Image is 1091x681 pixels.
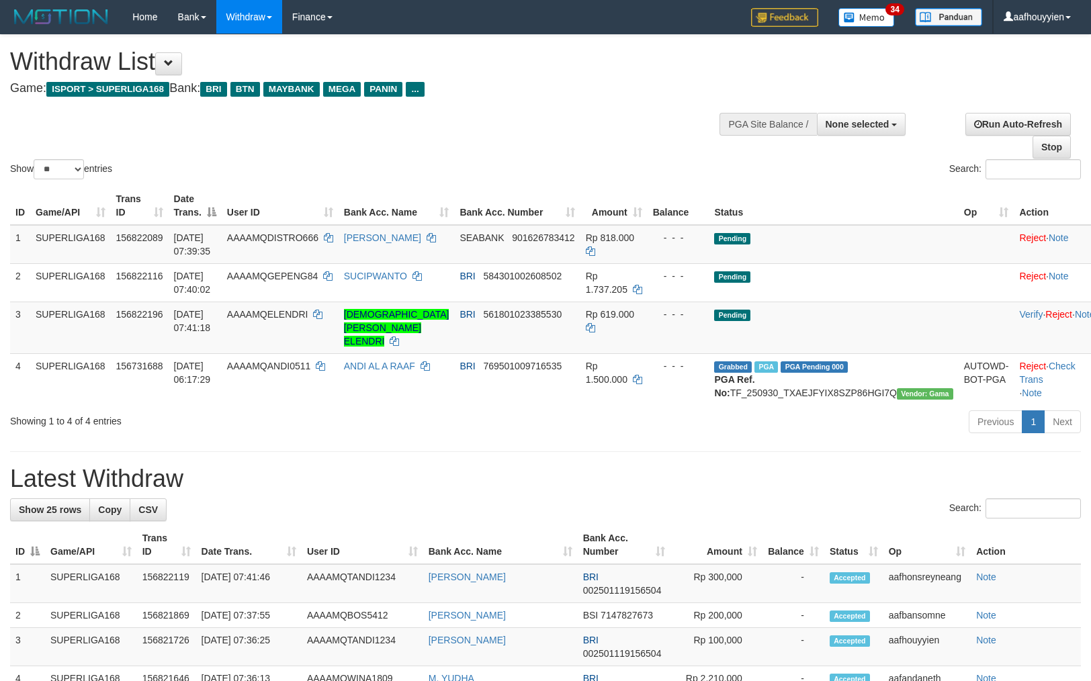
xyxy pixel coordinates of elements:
th: User ID: activate to sort column ascending [222,187,339,225]
div: - - - [653,359,704,373]
td: AAAAMQTANDI1234 [302,628,423,666]
span: AAAAMQGEPENG84 [227,271,318,281]
a: Reject [1019,271,1046,281]
td: SUPERLIGA168 [45,628,137,666]
span: Rp 1.737.205 [586,271,627,295]
td: AUTOWD-BOT-PGA [959,353,1014,405]
td: 1 [10,564,45,603]
span: 156731688 [116,361,163,371]
th: Action [971,526,1081,564]
a: ANDI AL A RAAF [344,361,415,371]
th: Op: activate to sort column ascending [883,526,971,564]
th: Balance: activate to sort column ascending [762,526,824,564]
a: [PERSON_NAME] [344,232,421,243]
td: 2 [10,263,30,302]
a: SUCIPWANTO [344,271,407,281]
a: Stop [1033,136,1071,158]
td: AAAAMQBOS5412 [302,603,423,628]
span: BSI [583,610,599,621]
span: Rp 619.000 [586,309,634,320]
td: SUPERLIGA168 [30,263,111,302]
h4: Game: Bank: [10,82,714,95]
div: Showing 1 to 4 of 4 entries [10,409,445,428]
td: - [762,628,824,666]
th: Bank Acc. Number: activate to sort column ascending [454,187,580,225]
a: Note [1049,232,1069,243]
a: Check Trans [1019,361,1075,385]
span: [DATE] 07:41:18 [174,309,211,333]
td: 2 [10,603,45,628]
td: 3 [10,628,45,666]
th: Trans ID: activate to sort column ascending [111,187,169,225]
td: 3 [10,302,30,353]
a: [PERSON_NAME] [429,635,506,645]
td: [DATE] 07:37:55 [196,603,302,628]
span: Copy 7147827673 to clipboard [601,610,653,621]
a: Show 25 rows [10,498,90,521]
td: Rp 200,000 [670,603,762,628]
span: MAYBANK [263,82,320,97]
div: - - - [653,308,704,321]
td: - [762,603,824,628]
td: SUPERLIGA168 [45,603,137,628]
td: SUPERLIGA168 [30,302,111,353]
td: aafhonsreyneang [883,564,971,603]
span: ISPORT > SUPERLIGA168 [46,82,169,97]
th: Status: activate to sort column ascending [824,526,883,564]
span: Copy 002501119156504 to clipboard [583,648,662,659]
td: aafbansomne [883,603,971,628]
span: BTN [230,82,260,97]
img: panduan.png [915,8,982,26]
span: Pending [714,233,750,244]
span: 156822196 [116,309,163,320]
h1: Latest Withdraw [10,465,1081,492]
a: Run Auto-Refresh [965,113,1071,136]
span: Pending [714,271,750,283]
a: Note [976,572,996,582]
th: Status [709,187,958,225]
span: Copy [98,504,122,515]
td: Rp 300,000 [670,564,762,603]
span: BRI [583,635,599,645]
span: 34 [885,3,904,15]
span: BRI [460,271,475,281]
a: [PERSON_NAME] [429,610,506,621]
a: [PERSON_NAME] [429,572,506,582]
span: BRI [583,572,599,582]
span: Copy 584301002608502 to clipboard [483,271,562,281]
td: [DATE] 07:41:46 [196,564,302,603]
th: Bank Acc. Name: activate to sort column ascending [339,187,455,225]
td: SUPERLIGA168 [30,353,111,405]
td: 4 [10,353,30,405]
span: None selected [826,119,889,130]
span: Marked by aafromsomean [754,361,778,373]
a: Reject [1019,232,1046,243]
th: Amount: activate to sort column ascending [580,187,648,225]
th: Bank Acc. Name: activate to sort column ascending [423,526,578,564]
h1: Withdraw List [10,48,714,75]
span: AAAAMQANDI0511 [227,361,311,371]
th: Op: activate to sort column ascending [959,187,1014,225]
td: Rp 100,000 [670,628,762,666]
span: Vendor URL: https://trx31.1velocity.biz [897,388,953,400]
a: Verify [1019,309,1043,320]
span: SEABANK [460,232,504,243]
span: BRI [460,361,475,371]
span: AAAAMQDISTRO666 [227,232,318,243]
th: User ID: activate to sort column ascending [302,526,423,564]
th: Date Trans.: activate to sort column ascending [196,526,302,564]
a: [DEMOGRAPHIC_DATA][PERSON_NAME] ELENDRI [344,309,449,347]
span: Rp 818.000 [586,232,634,243]
a: Copy [89,498,130,521]
span: Copy 561801023385530 to clipboard [483,309,562,320]
img: Feedback.jpg [751,8,818,27]
label: Show entries [10,159,112,179]
span: BRI [460,309,475,320]
input: Search: [986,498,1081,518]
input: Search: [986,159,1081,179]
span: [DATE] 07:39:35 [174,232,211,257]
span: AAAAMQELENDRI [227,309,308,320]
th: ID [10,187,30,225]
td: AAAAMQTANDI1234 [302,564,423,603]
a: Reject [1045,309,1072,320]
